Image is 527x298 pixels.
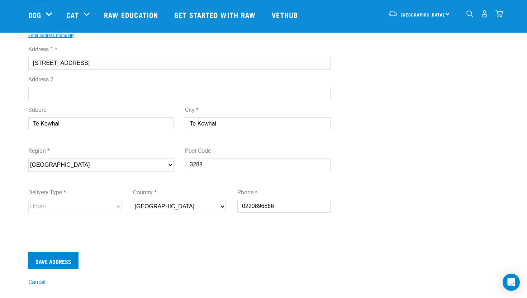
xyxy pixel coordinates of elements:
label: Delivery Type * [28,188,122,197]
label: Phone * [237,188,331,197]
label: Post Code [185,147,330,155]
label: City * [185,106,330,114]
label: Suburb [28,106,174,114]
a: Enter address manually [28,33,74,38]
img: home-icon-1@2x.png [466,10,473,17]
a: Raw Education [97,0,167,29]
a: Dog [28,9,41,20]
label: Region * [28,147,174,155]
label: Country * [133,188,226,197]
label: Address 1 * [28,45,331,54]
span: [GEOGRAPHIC_DATA] [401,13,445,16]
a: Cancel [28,279,46,285]
div: Open Intercom Messenger [503,274,520,291]
a: Get started with Raw [167,0,265,29]
label: Address 2 [28,75,331,84]
a: Cat [66,9,79,20]
img: van-moving.png [388,10,398,17]
img: user.png [481,10,488,18]
a: Vethub [265,0,307,29]
img: home-icon@2x.png [495,10,503,18]
input: Save Address [28,252,79,269]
